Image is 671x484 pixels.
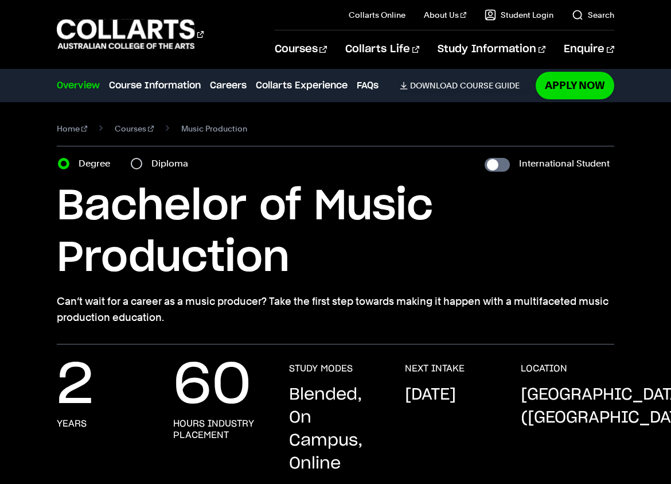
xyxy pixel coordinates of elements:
p: Can’t wait for a career as a music producer? Take the first step towards making it happen with a ... [57,293,614,326]
a: Collarts Life [345,30,419,68]
h3: hours industry placement [173,418,266,441]
span: Download [410,80,458,91]
a: Overview [57,79,100,92]
a: Collarts Online [349,9,405,21]
a: Student Login [485,9,553,21]
label: Degree [79,156,117,172]
a: Course Information [109,79,201,92]
p: [DATE] [405,384,456,406]
p: Blended, On Campus, Online [289,384,382,475]
a: Study Information [438,30,545,68]
p: 2 [57,363,93,409]
h3: NEXT INTAKE [405,363,465,374]
a: Collarts Experience [256,79,348,92]
a: Careers [210,79,247,92]
label: International Student [519,156,610,172]
h3: LOCATION [521,363,567,374]
a: Courses [275,30,327,68]
h1: Bachelor of Music Production [57,181,614,284]
a: About Us [424,9,466,21]
a: FAQs [357,79,379,92]
a: Search [572,9,614,21]
a: Home [57,121,87,137]
div: Go to homepage [57,18,204,51]
a: DownloadCourse Guide [400,80,529,91]
a: Courses [115,121,154,137]
p: 60 [173,363,251,409]
label: Diploma [151,156,195,172]
h3: STUDY MODES [289,363,353,374]
a: Apply Now [536,72,614,99]
span: Music Production [181,121,247,137]
h3: Years [57,418,87,429]
a: Enquire [564,30,614,68]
